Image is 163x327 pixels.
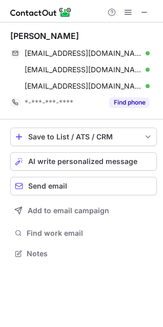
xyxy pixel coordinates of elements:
span: Add to email campaign [28,207,109,215]
span: AI write personalized message [28,157,137,166]
button: Notes [10,247,157,261]
span: [EMAIL_ADDRESS][DOMAIN_NAME] [25,81,142,91]
div: Save to List / ATS / CRM [28,133,139,141]
button: Send email [10,177,157,195]
button: AI write personalized message [10,152,157,171]
span: Find work email [27,229,153,238]
div: [PERSON_NAME] [10,31,79,41]
button: Find work email [10,226,157,240]
button: Reveal Button [109,97,150,108]
span: Send email [28,182,67,190]
button: Add to email campaign [10,201,157,220]
button: save-profile-one-click [10,128,157,146]
img: ContactOut v5.3.10 [10,6,72,18]
span: [EMAIL_ADDRESS][DOMAIN_NAME] [25,65,142,74]
span: Notes [27,249,153,258]
span: [EMAIL_ADDRESS][DOMAIN_NAME] [25,49,142,58]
